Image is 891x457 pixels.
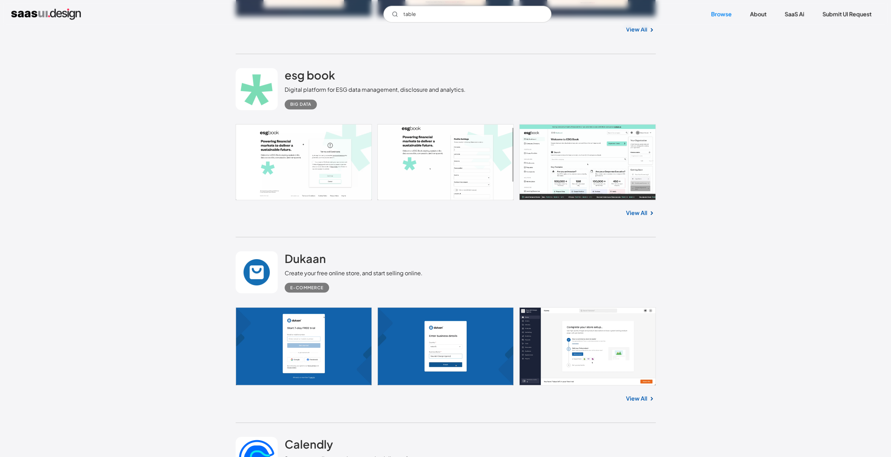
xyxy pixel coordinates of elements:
[285,68,335,85] a: esg book
[814,6,880,22] a: Submit UI Request
[285,437,333,454] a: Calendly
[285,85,466,94] div: Digital platform for ESG data management, disclosure and analytics.
[626,394,647,402] a: View All
[290,100,311,109] div: Big Data
[285,251,326,265] h2: Dukaan
[383,6,551,22] form: Email Form
[285,437,333,451] h2: Calendly
[290,283,323,292] div: E-commerce
[742,6,775,22] a: About
[626,208,647,217] a: View All
[285,68,335,82] h2: esg book
[626,25,647,34] a: View All
[703,6,740,22] a: Browse
[11,8,81,20] a: home
[285,251,326,269] a: Dukaan
[776,6,813,22] a: SaaS Ai
[285,269,423,277] div: Create your free online store, and start selling online.
[383,6,551,22] input: Search UI designs you're looking for...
